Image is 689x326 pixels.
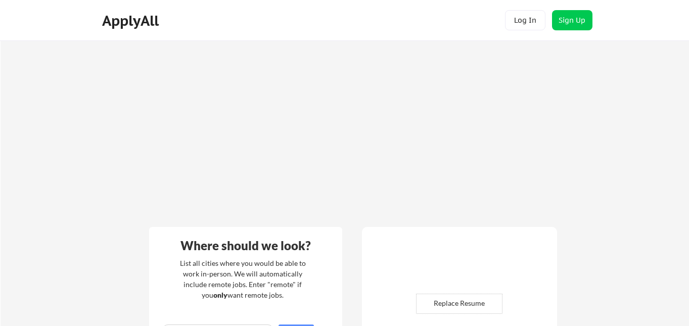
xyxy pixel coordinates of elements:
button: Log In [505,10,545,30]
div: List all cities where you would be able to work in-person. We will automatically include remote j... [173,258,312,300]
div: ApplyAll [102,12,162,29]
div: Where should we look? [152,240,340,252]
strong: only [213,291,227,299]
button: Sign Up [552,10,592,30]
